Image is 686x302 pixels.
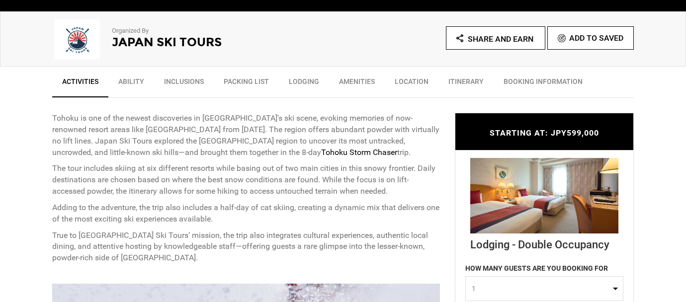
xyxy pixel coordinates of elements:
[279,72,329,96] a: Lodging
[470,233,618,252] div: Lodging - Double Occupancy
[214,72,279,96] a: Packing List
[112,36,316,49] h2: Japan Ski Tours
[52,202,440,225] p: Adding to the adventure, the trip also includes a half-day of cat skiing, creating a dynamic mix ...
[52,113,440,158] p: Tohoku is one of the newest discoveries in [GEOGRAPHIC_DATA]'s ski scene, evoking memories of now...
[112,26,316,36] p: Organized By
[329,72,385,96] a: Amenities
[52,163,440,197] p: The tour includes skiing at six different resorts while basing out of two main cities in this sno...
[465,263,608,276] label: HOW MANY GUESTS ARE YOU BOOKING FOR
[472,284,610,294] span: 1
[52,230,440,264] p: True to [GEOGRAPHIC_DATA] Ski Tours’ mission, the trip also integrates cultural experiences, auth...
[385,72,438,96] a: Location
[154,72,214,96] a: Inclusions
[321,148,397,157] strong: Tohoku Storm Chaser
[438,72,494,96] a: Itinerary
[108,72,154,96] a: Ability
[494,72,593,96] a: BOOKING INFORMATION
[490,128,599,138] span: STARTING AT: JPY599,000
[52,19,102,59] img: f70ec555913a46bce1748618043a7c2a.png
[465,276,623,301] button: 1
[52,72,108,97] a: Activities
[468,34,533,44] span: Share and Earn
[569,33,623,43] span: Add To Saved
[470,158,618,233] img: b94d3dee0bcc0154e69e3cc0b0b0eff8.jpg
